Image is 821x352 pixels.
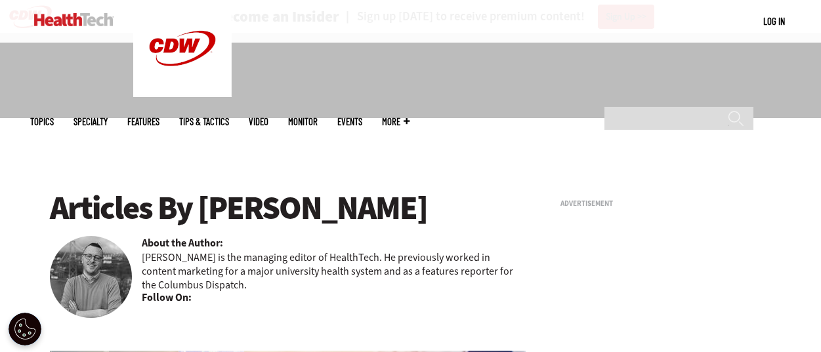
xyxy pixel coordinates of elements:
a: Tips & Tactics [179,117,229,127]
a: Features [127,117,159,127]
div: User menu [763,14,785,28]
h3: Advertisement [560,200,757,207]
b: Follow On: [142,290,192,305]
h1: Articles By [PERSON_NAME] [50,190,526,226]
span: Specialty [74,117,108,127]
div: Cookie Settings [9,313,41,345]
a: MonITor [288,117,318,127]
b: About the Author: [142,236,223,250]
img: Home [34,13,114,26]
a: Video [249,117,268,127]
img: Kevin Joy [50,236,132,318]
a: Log in [763,15,785,27]
p: [PERSON_NAME] is the managing editor of HealthTech. He previously worked in content marketing for... [142,250,526,292]
a: Events [337,117,362,127]
a: CDW [133,87,232,100]
span: More [382,117,410,127]
span: Topics [30,117,54,127]
button: Open Preferences [9,313,41,345]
